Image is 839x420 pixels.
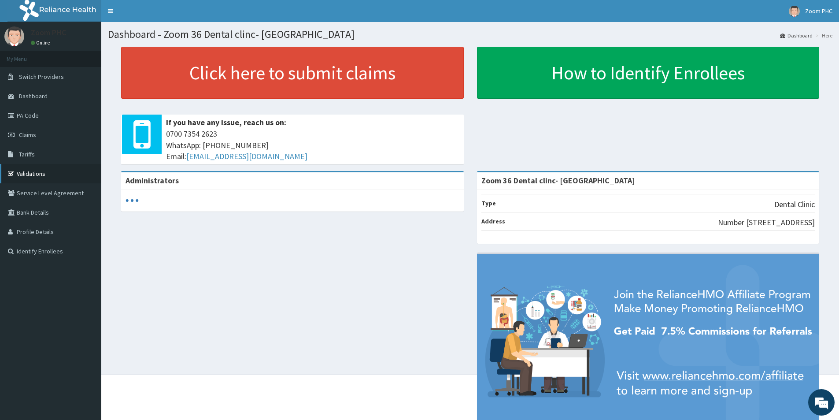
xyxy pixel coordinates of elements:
[126,175,179,186] b: Administrators
[477,47,820,99] a: How to Identify Enrollees
[19,92,48,100] span: Dashboard
[805,7,832,15] span: Zoom PHC
[166,117,286,127] b: If you have any issue, reach us on:
[19,131,36,139] span: Claims
[31,29,66,37] p: Zoom PHC
[186,151,307,161] a: [EMAIL_ADDRESS][DOMAIN_NAME]
[789,6,800,17] img: User Image
[31,40,52,46] a: Online
[481,199,496,207] b: Type
[718,217,815,228] p: Number [STREET_ADDRESS]
[19,73,64,81] span: Switch Providers
[166,128,459,162] span: 0700 7354 2623 WhatsApp: [PHONE_NUMBER] Email:
[481,217,505,225] b: Address
[481,175,635,186] strong: Zoom 36 Dental clinc- [GEOGRAPHIC_DATA]
[121,47,464,99] a: Click here to submit claims
[126,194,139,207] svg: audio-loading
[774,199,815,210] p: Dental Clinic
[108,29,832,40] h1: Dashboard - Zoom 36 Dental clinc- [GEOGRAPHIC_DATA]
[780,32,813,39] a: Dashboard
[4,26,24,46] img: User Image
[813,32,832,39] li: Here
[19,150,35,158] span: Tariffs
